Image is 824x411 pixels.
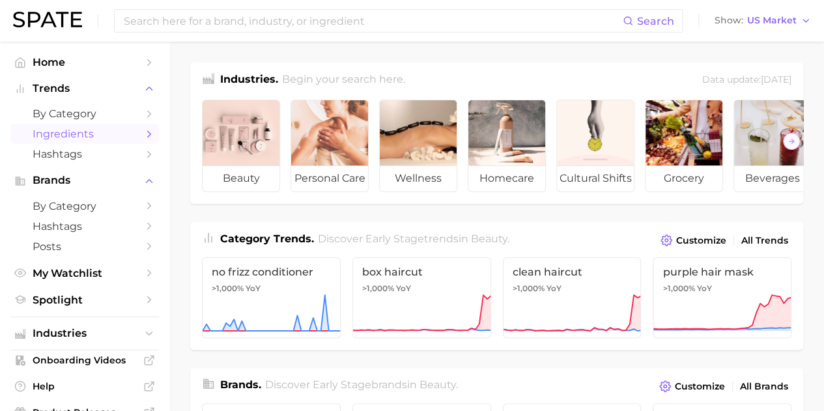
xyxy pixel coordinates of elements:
[702,72,791,89] div: Data update: [DATE]
[362,283,394,293] span: >1,000%
[10,350,159,370] a: Onboarding Videos
[33,107,137,120] span: by Category
[696,283,711,294] span: YoY
[212,266,331,278] span: no frizz conditioner
[202,100,280,192] a: beauty
[557,165,634,191] span: cultural shifts
[715,17,743,24] span: Show
[734,165,811,191] span: beverages
[33,294,137,306] span: Spotlight
[33,200,137,212] span: by Category
[547,283,561,294] span: YoY
[212,283,244,293] span: >1,000%
[662,266,782,278] span: purple hair mask
[733,100,812,192] a: beverages
[10,124,159,144] a: Ingredients
[711,12,814,29] button: ShowUS Market
[33,220,137,233] span: Hashtags
[676,235,726,246] span: Customize
[379,100,457,192] a: wellness
[33,328,137,339] span: Industries
[33,240,137,253] span: Posts
[468,165,545,191] span: homecare
[503,257,642,338] a: clean haircut>1,000% YoY
[33,175,137,186] span: Brands
[13,12,82,27] img: SPATE
[396,283,411,294] span: YoY
[265,378,458,391] span: Discover Early Stage brands in .
[220,72,278,89] h1: Industries.
[653,257,791,338] a: purple hair mask>1,000% YoY
[10,144,159,164] a: Hashtags
[10,216,159,236] a: Hashtags
[662,283,694,293] span: >1,000%
[645,100,723,192] a: grocery
[291,100,369,192] a: personal care
[220,233,314,245] span: Category Trends .
[737,378,791,395] a: All Brands
[10,79,159,98] button: Trends
[646,165,722,191] span: grocery
[220,378,261,391] span: Brands .
[10,376,159,396] a: Help
[10,52,159,72] a: Home
[291,165,368,191] span: personal care
[471,233,507,245] span: beauty
[33,148,137,160] span: Hashtags
[380,165,457,191] span: wellness
[513,266,632,278] span: clean haircut
[33,380,137,392] span: Help
[33,128,137,140] span: Ingredients
[10,263,159,283] a: My Watchlist
[740,381,788,392] span: All Brands
[352,257,491,338] a: box haircut>1,000% YoY
[10,104,159,124] a: by Category
[637,15,674,27] span: Search
[203,165,279,191] span: beauty
[556,100,634,192] a: cultural shifts
[747,17,797,24] span: US Market
[33,56,137,68] span: Home
[656,377,728,395] button: Customize
[10,171,159,190] button: Brands
[33,354,137,366] span: Onboarding Videos
[33,83,137,94] span: Trends
[10,324,159,343] button: Industries
[282,72,405,89] h2: Begin your search here.
[783,133,800,150] button: Scroll Right
[741,235,788,246] span: All Trends
[468,100,546,192] a: homecare
[10,196,159,216] a: by Category
[202,257,341,338] a: no frizz conditioner>1,000% YoY
[10,236,159,257] a: Posts
[513,283,545,293] span: >1,000%
[362,266,481,278] span: box haircut
[318,233,509,245] span: Discover Early Stage trends in .
[10,290,159,310] a: Spotlight
[122,10,623,32] input: Search here for a brand, industry, or ingredient
[657,231,730,249] button: Customize
[675,381,725,392] span: Customize
[33,267,137,279] span: My Watchlist
[246,283,261,294] span: YoY
[738,232,791,249] a: All Trends
[419,378,456,391] span: beauty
